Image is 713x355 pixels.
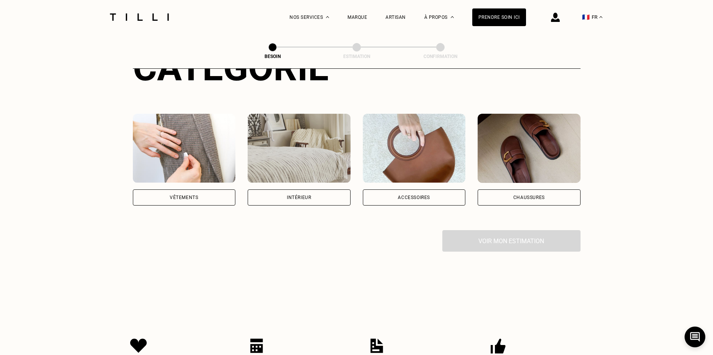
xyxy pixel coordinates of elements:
[347,15,367,20] a: Marque
[170,195,198,200] div: Vêtements
[451,16,454,18] img: Menu déroulant à propos
[318,54,395,59] div: Estimation
[398,195,430,200] div: Accessoires
[371,338,383,353] img: Icon
[599,16,602,18] img: menu déroulant
[551,13,560,22] img: icône connexion
[478,114,581,183] img: Chaussures
[133,114,236,183] img: Vêtements
[107,13,172,21] img: Logo du service de couturière Tilli
[248,114,351,183] img: Intérieur
[582,13,590,21] span: 🇫🇷
[234,54,311,59] div: Besoin
[472,8,526,26] a: Prendre soin ici
[326,16,329,18] img: Menu déroulant
[385,15,406,20] a: Artisan
[287,195,311,200] div: Intérieur
[363,114,466,183] img: Accessoires
[513,195,545,200] div: Chaussures
[402,54,479,59] div: Confirmation
[250,338,263,353] img: Icon
[130,338,147,353] img: Icon
[491,338,506,354] img: Icon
